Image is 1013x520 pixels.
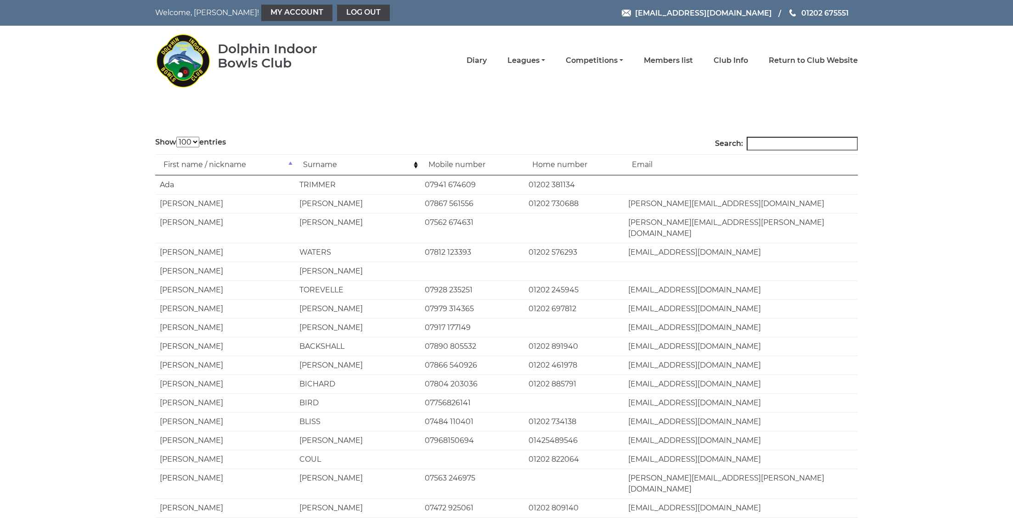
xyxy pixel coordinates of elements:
img: Phone us [789,9,796,17]
td: [PERSON_NAME] [295,318,421,337]
select: Showentries [176,137,199,147]
td: [EMAIL_ADDRESS][DOMAIN_NAME] [624,280,858,299]
td: Mobile number [420,154,524,175]
td: [EMAIL_ADDRESS][DOMAIN_NAME] [624,450,858,469]
td: [PERSON_NAME] [155,393,295,412]
td: [PERSON_NAME] [155,280,295,299]
td: 07917 177149 [420,318,524,337]
a: Diary [467,56,487,66]
td: BACKSHALL [295,337,421,356]
td: [EMAIL_ADDRESS][DOMAIN_NAME] [624,337,858,356]
td: COUL [295,450,421,469]
td: 07979 314365 [420,299,524,318]
td: [PERSON_NAME] [155,318,295,337]
td: [EMAIL_ADDRESS][DOMAIN_NAME] [624,356,858,375]
td: [PERSON_NAME] [155,243,295,262]
td: 01202 734138 [524,412,624,431]
td: [PERSON_NAME] [155,337,295,356]
td: [PERSON_NAME][EMAIL_ADDRESS][DOMAIN_NAME] [624,194,858,213]
td: [PERSON_NAME] [295,498,421,517]
td: 07484 110401 [420,412,524,431]
td: [EMAIL_ADDRESS][DOMAIN_NAME] [624,299,858,318]
td: 01202 461978 [524,356,624,375]
td: [EMAIL_ADDRESS][DOMAIN_NAME] [624,375,858,393]
td: TOREVELLE [295,280,421,299]
td: [PERSON_NAME] [295,299,421,318]
td: 07756826141 [420,393,524,412]
div: Dolphin Indoor Bowls Club [218,42,347,70]
a: Log out [337,5,390,21]
td: 07472 925061 [420,498,524,517]
td: 07812 123393 [420,243,524,262]
td: [PERSON_NAME] [155,431,295,450]
label: Show entries [155,137,226,148]
td: [EMAIL_ADDRESS][DOMAIN_NAME] [624,393,858,412]
label: Search: [715,137,858,151]
td: BICHARD [295,375,421,393]
a: Email [EMAIL_ADDRESS][DOMAIN_NAME] [622,7,772,19]
td: 01202 822064 [524,450,624,469]
td: 07867 561556 [420,194,524,213]
td: 07866 540926 [420,356,524,375]
td: Email [624,154,858,175]
td: [PERSON_NAME] [155,356,295,375]
td: 01202 730688 [524,194,624,213]
td: [PERSON_NAME] [155,450,295,469]
td: [PERSON_NAME] [155,498,295,517]
td: [PERSON_NAME] [295,469,421,498]
input: Search: [747,137,858,151]
td: [PERSON_NAME] [155,194,295,213]
td: 07928 235251 [420,280,524,299]
td: 07804 203036 [420,375,524,393]
td: 01202 381134 [524,175,624,194]
a: Return to Club Website [769,56,858,66]
img: Dolphin Indoor Bowls Club [155,28,210,93]
td: 07941 674609 [420,175,524,194]
td: [EMAIL_ADDRESS][DOMAIN_NAME] [624,243,858,262]
td: 01202 809140 [524,498,624,517]
a: Club Info [714,56,748,66]
td: 07562 674631 [420,213,524,243]
td: [PERSON_NAME][EMAIL_ADDRESS][PERSON_NAME][DOMAIN_NAME] [624,469,858,498]
td: 01202 576293 [524,243,624,262]
td: [PERSON_NAME] [155,299,295,318]
span: [EMAIL_ADDRESS][DOMAIN_NAME] [635,8,772,17]
td: [PERSON_NAME] [155,375,295,393]
td: [EMAIL_ADDRESS][DOMAIN_NAME] [624,431,858,450]
td: [PERSON_NAME] [155,262,295,280]
nav: Welcome, [PERSON_NAME]! [155,5,440,21]
td: [PERSON_NAME] [155,469,295,498]
td: TRIMMER [295,175,421,194]
td: 07890 805532 [420,337,524,356]
td: 07563 246975 [420,469,524,498]
td: BLISS [295,412,421,431]
td: 07968150694 [420,431,524,450]
td: Home number [524,154,624,175]
td: 01202 891940 [524,337,624,356]
td: [PERSON_NAME] [155,412,295,431]
td: [PERSON_NAME] [295,262,421,280]
a: Leagues [507,56,545,66]
a: My Account [261,5,332,21]
td: BIRD [295,393,421,412]
a: Phone us 01202 675551 [788,7,849,19]
td: First name / nickname: activate to sort column descending [155,154,295,175]
td: [PERSON_NAME] [295,431,421,450]
img: Email [622,10,631,17]
td: [EMAIL_ADDRESS][DOMAIN_NAME] [624,318,858,337]
td: 01202 697812 [524,299,624,318]
td: [PERSON_NAME] [155,213,295,243]
a: Members list [644,56,693,66]
td: [EMAIL_ADDRESS][DOMAIN_NAME] [624,412,858,431]
span: 01202 675551 [801,8,849,17]
td: 01202 885791 [524,375,624,393]
a: Competitions [566,56,623,66]
td: Surname: activate to sort column ascending [295,154,421,175]
td: 01202 245945 [524,280,624,299]
td: [PERSON_NAME] [295,213,421,243]
td: WATERS [295,243,421,262]
td: [PERSON_NAME][EMAIL_ADDRESS][PERSON_NAME][DOMAIN_NAME] [624,213,858,243]
td: [PERSON_NAME] [295,194,421,213]
td: [PERSON_NAME] [295,356,421,375]
td: Ada [155,175,295,194]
